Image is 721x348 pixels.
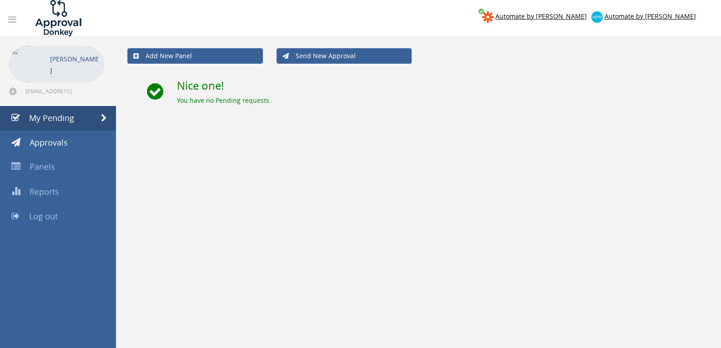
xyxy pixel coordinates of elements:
span: Approvals [30,137,68,148]
p: [PERSON_NAME] [50,53,100,76]
img: zapier-logomark.png [482,11,494,23]
img: xero-logo.png [591,11,603,23]
span: Automate by [PERSON_NAME] [495,12,587,20]
span: My Pending [29,112,74,123]
a: Send New Approval [277,48,412,64]
span: Panels [30,161,55,172]
div: You have no Pending requests. [177,96,710,105]
span: Automate by [PERSON_NAME] [605,12,696,20]
a: Add New Panel [127,48,263,64]
h2: Nice one! [177,80,710,91]
span: Reports [30,186,59,197]
span: Log out [29,211,58,222]
span: [EMAIL_ADDRESS][DOMAIN_NAME] [25,87,103,95]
